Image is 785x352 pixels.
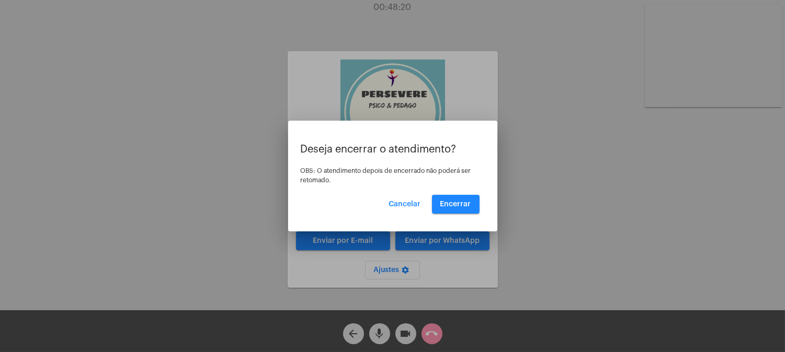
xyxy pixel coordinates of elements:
span: Encerrar [440,201,471,208]
button: Encerrar [432,195,480,214]
button: Cancelar [381,195,429,214]
span: OBS: O atendimento depois de encerrado não poderá ser retomado. [301,168,471,183]
p: Deseja encerrar o atendimento? [301,144,485,155]
span: Cancelar [389,201,421,208]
